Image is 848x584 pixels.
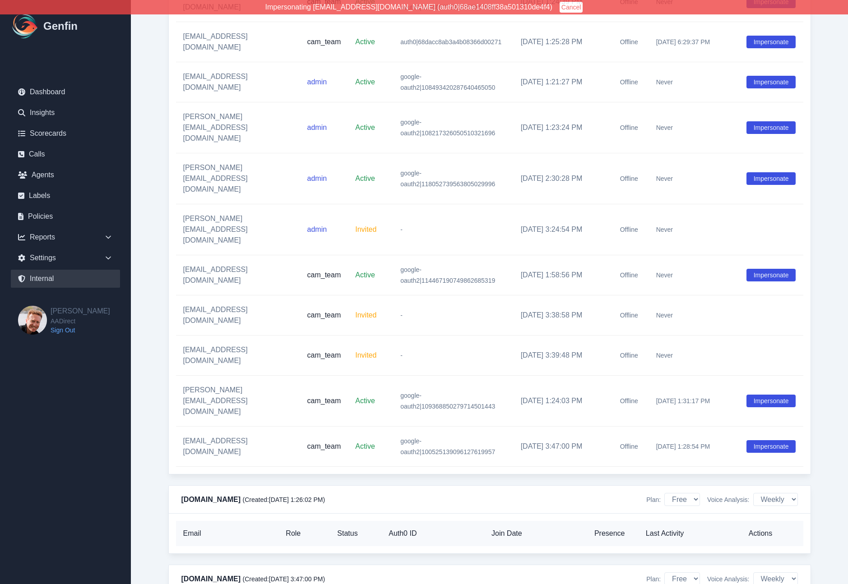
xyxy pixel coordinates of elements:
[355,124,375,131] span: Active
[656,271,673,279] span: Never
[611,79,616,85] div: Offline
[176,376,300,427] td: [PERSON_NAME][EMAIL_ADDRESS][DOMAIN_NAME]
[18,306,47,335] img: Brian Dunagan
[181,494,325,505] h4: [DOMAIN_NAME]
[656,175,673,182] span: Never
[611,39,616,45] div: Offline
[646,575,661,584] span: Plan:
[400,392,495,410] span: google-oauth2|109368850279714501443
[51,317,110,326] span: AADirect
[707,495,749,504] span: Voice Analysis:
[355,38,375,46] span: Active
[11,83,120,101] a: Dashboard
[400,352,403,359] span: -
[307,397,341,405] span: cam_team
[176,336,300,376] td: [EMAIL_ADDRESS][DOMAIN_NAME]
[656,226,673,233] span: Never
[400,437,495,455] span: google-oauth2|100525139096127619957
[707,575,749,584] span: Voice Analysis:
[514,295,604,336] td: [DATE] 3:38:58 PM
[611,313,616,318] div: Offline
[355,78,375,86] span: Active
[514,336,604,376] td: [DATE] 3:39:48 PM
[355,311,376,319] span: Invited
[355,442,375,450] span: Active
[176,22,300,62] td: [EMAIL_ADDRESS][DOMAIN_NAME]
[656,443,710,450] span: [DATE] 1:28:54 PM
[307,38,341,46] span: cam_team
[176,427,300,467] td: [EMAIL_ADDRESS][DOMAIN_NAME]
[646,495,661,504] span: Plan:
[746,36,796,48] button: Impersonate
[656,124,673,131] span: Never
[620,225,638,234] span: Offline
[355,225,376,233] span: Invited
[514,153,604,204] td: [DATE] 2:30:28 PM
[514,62,604,102] td: [DATE] 1:21:27 PM
[560,2,583,13] button: Cancel
[656,38,710,46] span: [DATE] 6:29:37 PM
[639,521,741,546] th: Last Activity
[746,440,796,453] button: Impersonate
[11,166,120,184] a: Agents
[741,521,803,546] th: Actions
[620,271,638,280] span: Offline
[656,78,673,86] span: Never
[176,102,300,153] td: [PERSON_NAME][EMAIL_ADDRESS][DOMAIN_NAME]
[11,228,120,246] div: Reports
[611,398,616,404] div: Offline
[243,496,325,503] span: (Created: [DATE] 1:26:02 PM )
[381,521,484,546] th: Auth0 ID
[514,427,604,467] td: [DATE] 3:47:00 PM
[746,172,796,185] button: Impersonate
[514,255,604,295] td: [DATE] 1:58:56 PM
[514,376,604,427] td: [DATE] 1:24:03 PM
[11,145,120,163] a: Calls
[278,521,330,546] th: Role
[355,175,375,182] span: Active
[611,227,616,232] div: Offline
[307,271,341,279] span: cam_team
[400,170,495,188] span: google-oauth2|118052739563805029996
[176,62,300,102] td: [EMAIL_ADDRESS][DOMAIN_NAME]
[620,123,638,132] span: Offline
[746,269,796,281] button: Impersonate
[11,270,120,288] a: Internal
[355,271,375,279] span: Active
[514,204,604,255] td: [DATE] 3:24:54 PM
[51,326,110,335] a: Sign Out
[176,204,300,255] td: [PERSON_NAME][EMAIL_ADDRESS][DOMAIN_NAME]
[620,78,638,87] span: Offline
[620,396,638,405] span: Offline
[51,306,110,317] h2: [PERSON_NAME]
[11,249,120,267] div: Settings
[176,255,300,295] td: [EMAIL_ADDRESS][DOMAIN_NAME]
[620,442,638,451] span: Offline
[400,312,403,319] span: -
[620,311,638,320] span: Offline
[587,521,639,546] th: Presence
[611,125,616,130] div: Offline
[620,351,638,360] span: Offline
[400,38,501,46] span: auth0|68dacc8ab3a4b08366d00271
[400,226,403,233] span: -
[176,153,300,204] td: [PERSON_NAME][EMAIL_ADDRESS][DOMAIN_NAME]
[484,521,587,546] th: Join Date
[11,207,120,225] a: Policies
[514,22,604,62] td: [DATE] 1:25:28 PM
[656,312,673,319] span: Never
[11,187,120,205] a: Labels
[11,104,120,122] a: Insights
[611,176,616,181] div: Offline
[656,352,673,359] span: Never
[43,19,78,33] h1: Genfin
[307,225,327,233] span: admin
[307,124,327,131] span: admin
[243,575,325,583] span: (Created: [DATE] 3:47:00 PM )
[11,12,40,41] img: Logo
[176,295,300,336] td: [EMAIL_ADDRESS][DOMAIN_NAME]
[400,266,495,284] span: google-oauth2|114467190749862685319
[611,353,616,358] div: Offline
[656,397,710,405] span: [DATE] 1:31:17 PM
[307,78,327,86] span: admin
